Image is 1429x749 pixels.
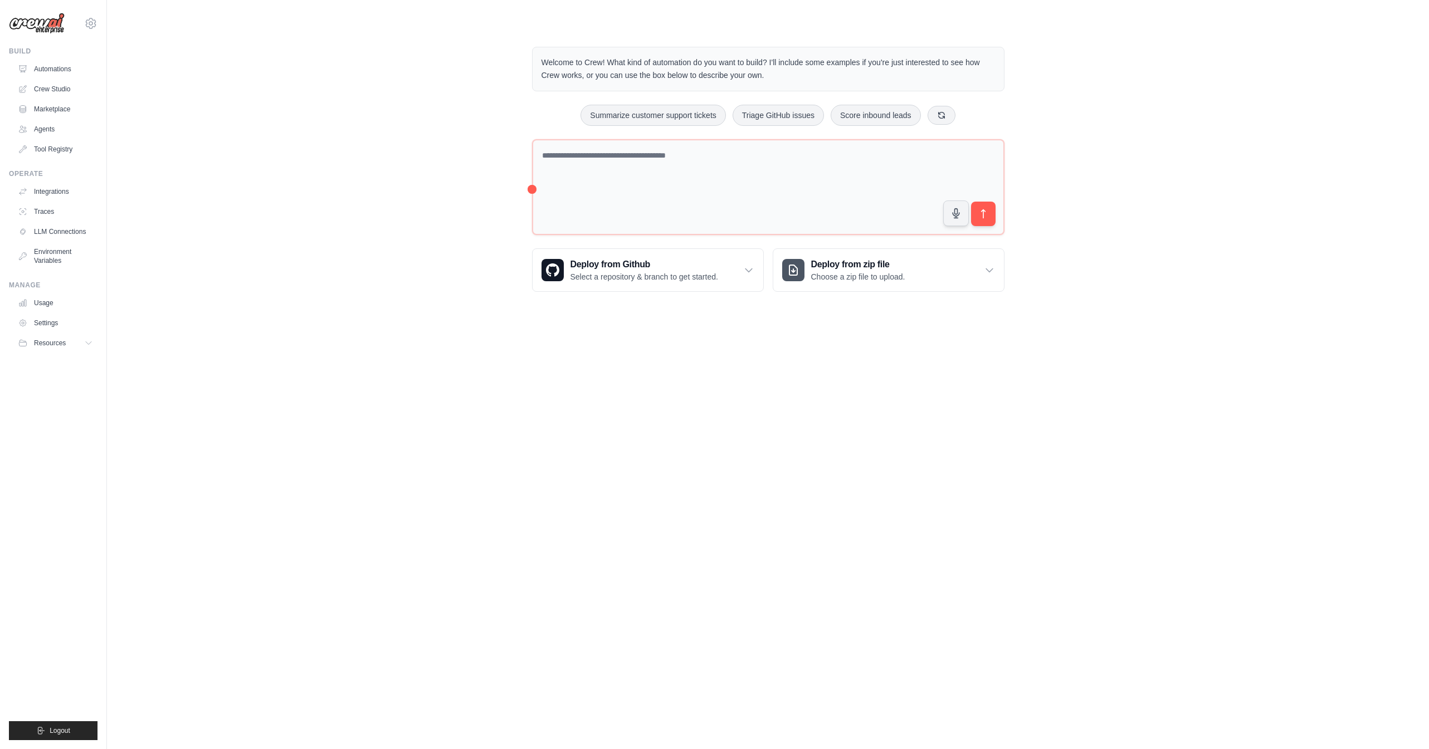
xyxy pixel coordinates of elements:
[34,339,66,347] span: Resources
[9,281,97,290] div: Manage
[13,223,97,241] a: LLM Connections
[9,47,97,56] div: Build
[13,294,97,312] a: Usage
[581,105,725,126] button: Summarize customer support tickets
[811,271,905,282] p: Choose a zip file to upload.
[831,105,921,126] button: Score inbound leads
[733,105,824,126] button: Triage GitHub issues
[570,271,718,282] p: Select a repository & branch to get started.
[13,183,97,200] a: Integrations
[13,100,97,118] a: Marketplace
[811,258,905,271] h3: Deploy from zip file
[13,314,97,332] a: Settings
[13,243,97,270] a: Environment Variables
[570,258,718,271] h3: Deploy from Github
[13,334,97,352] button: Resources
[13,140,97,158] a: Tool Registry
[13,80,97,98] a: Crew Studio
[9,13,65,34] img: Logo
[13,60,97,78] a: Automations
[13,120,97,138] a: Agents
[50,726,70,735] span: Logout
[9,169,97,178] div: Operate
[9,721,97,740] button: Logout
[542,56,995,82] p: Welcome to Crew! What kind of automation do you want to build? I'll include some examples if you'...
[13,203,97,221] a: Traces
